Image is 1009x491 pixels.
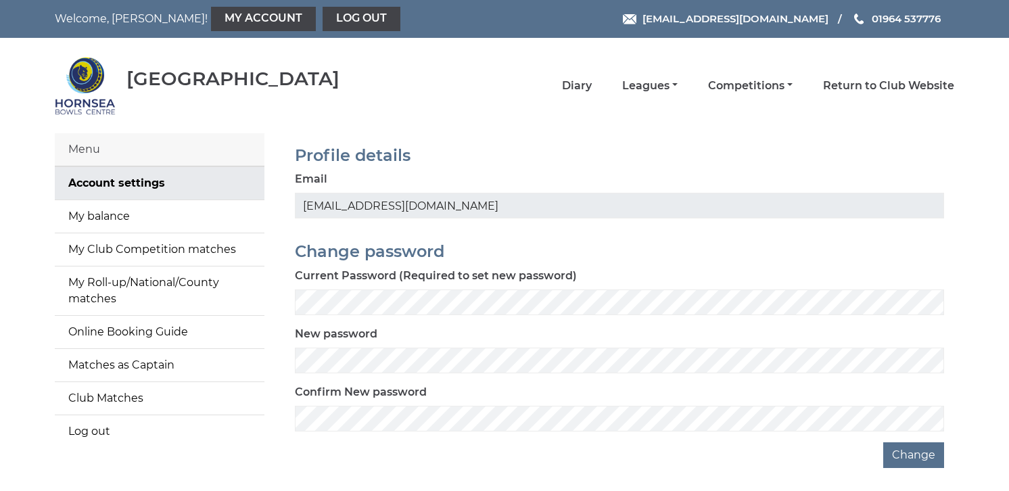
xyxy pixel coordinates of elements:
[295,326,377,342] label: New password
[295,243,944,260] h2: Change password
[55,316,264,348] a: Online Booking Guide
[55,200,264,233] a: My balance
[55,55,116,116] img: Hornsea Bowls Centre
[211,7,316,31] a: My Account
[126,68,339,89] div: [GEOGRAPHIC_DATA]
[708,78,793,93] a: Competitions
[854,14,864,24] img: Phone us
[295,147,944,164] h2: Profile details
[55,382,264,415] a: Club Matches
[642,12,828,25] span: [EMAIL_ADDRESS][DOMAIN_NAME]
[55,415,264,448] a: Log out
[623,11,828,26] a: Email [EMAIL_ADDRESS][DOMAIN_NAME]
[295,171,327,187] label: Email
[622,78,678,93] a: Leagues
[623,14,636,24] img: Email
[872,12,941,25] span: 01964 537776
[55,133,264,166] div: Menu
[55,167,264,200] a: Account settings
[55,7,418,31] nav: Welcome, [PERSON_NAME]!
[295,384,427,400] label: Confirm New password
[55,266,264,315] a: My Roll-up/National/County matches
[562,78,592,93] a: Diary
[823,78,954,93] a: Return to Club Website
[883,442,944,468] button: Change
[295,268,577,284] label: Current Password (Required to set new password)
[852,11,941,26] a: Phone us 01964 537776
[323,7,400,31] a: Log out
[55,349,264,381] a: Matches as Captain
[55,233,264,266] a: My Club Competition matches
